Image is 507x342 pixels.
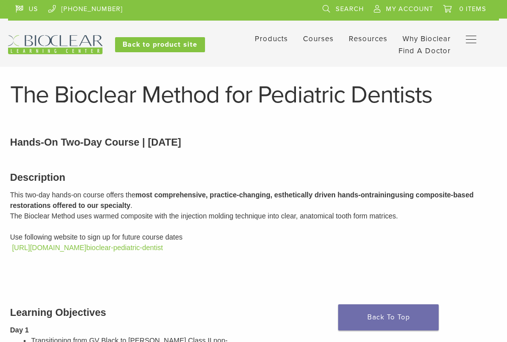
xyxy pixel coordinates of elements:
[336,5,364,13] span: Search
[398,46,451,55] a: Find A Doctor
[10,212,398,220] span: The Bioclear Method uses warmed composite with the injection molding technique into clear, anatom...
[10,326,29,334] b: Day 1
[466,33,491,48] nav: Primary Navigation
[338,304,439,330] a: Back To Top
[349,34,387,43] a: Resources
[303,34,334,43] a: Courses
[115,37,205,52] a: Back to product site
[12,244,163,252] a: [URL][DOMAIN_NAME]bioclear-pediatric-dentist
[10,232,497,243] div: Use following website to sign up for future course dates
[10,305,246,320] h3: Learning Objectives
[10,83,497,107] h1: The Bioclear Method for Pediatric Dentists
[136,191,369,199] span: most comprehensive, practice-changing, esthetically driven hands-on
[10,191,136,199] span: This two-day hands-on course offers the
[402,34,451,43] a: Why Bioclear
[255,34,288,43] a: Products
[8,35,103,54] img: Bioclear
[131,201,133,209] span: .
[369,191,395,199] span: training
[459,5,486,13] span: 0 items
[10,170,497,185] h3: Description
[386,5,433,13] span: My Account
[10,135,497,150] p: Hands-On Two-Day Course | [DATE]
